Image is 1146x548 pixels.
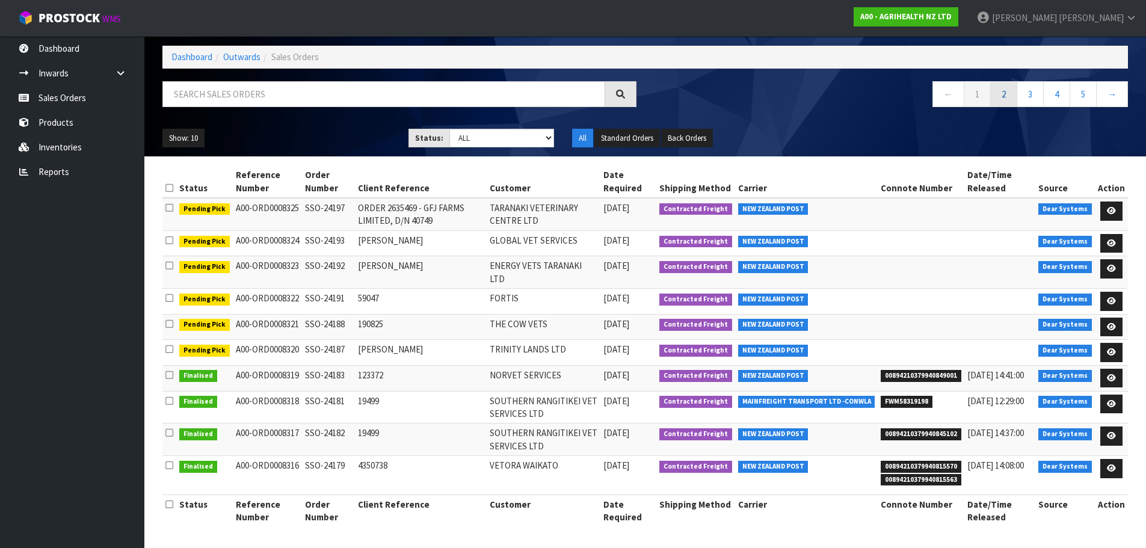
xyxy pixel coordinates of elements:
[179,294,230,306] span: Pending Pick
[355,391,487,423] td: 19499
[967,395,1024,407] span: [DATE] 12:29:00
[487,289,600,315] td: FORTIS
[223,51,260,63] a: Outwards
[302,256,355,289] td: SSO-24192
[179,236,230,248] span: Pending Pick
[656,165,735,198] th: Shipping Method
[1038,203,1092,215] span: Dear Systems
[355,256,487,289] td: [PERSON_NAME]
[355,423,487,456] td: 19499
[659,428,732,440] span: Contracted Freight
[1038,370,1092,382] span: Dear Systems
[659,370,732,382] span: Contracted Freight
[1059,12,1124,23] span: [PERSON_NAME]
[1035,165,1095,198] th: Source
[967,460,1024,471] span: [DATE] 14:08:00
[1038,396,1092,408] span: Dear Systems
[179,345,230,357] span: Pending Pick
[967,369,1024,381] span: [DATE] 14:41:00
[659,261,732,273] span: Contracted Freight
[603,260,629,271] span: [DATE]
[735,165,878,198] th: Carrier
[176,494,233,526] th: Status
[487,494,600,526] th: Customer
[1038,236,1092,248] span: Dear Systems
[964,81,991,107] a: 1
[487,365,600,391] td: NORVET SERVICES
[594,129,660,148] button: Standard Orders
[738,236,809,248] span: NEW ZEALAND POST
[233,165,303,198] th: Reference Number
[179,261,230,273] span: Pending Pick
[659,294,732,306] span: Contracted Freight
[355,494,487,526] th: Client Reference
[233,256,303,289] td: A00-ORD0008323
[355,340,487,366] td: [PERSON_NAME]
[655,81,1129,111] nav: Page navigation
[233,494,303,526] th: Reference Number
[233,340,303,366] td: A00-ORD0008320
[179,370,217,382] span: Finalised
[738,203,809,215] span: NEW ZEALAND POST
[600,165,656,198] th: Date Required
[990,81,1017,107] a: 2
[932,81,964,107] a: ←
[302,289,355,315] td: SSO-24191
[878,494,964,526] th: Connote Number
[738,294,809,306] span: NEW ZEALAND POST
[1038,261,1092,273] span: Dear Systems
[1038,428,1092,440] span: Dear Systems
[302,391,355,423] td: SSO-24181
[659,319,732,331] span: Contracted Freight
[603,427,629,439] span: [DATE]
[487,456,600,494] td: VETORA WAIKATO
[176,165,233,198] th: Status
[738,428,809,440] span: NEW ZEALAND POST
[355,456,487,494] td: 4350738
[603,395,629,407] span: [DATE]
[881,428,961,440] span: 00894210379940845102
[735,494,878,526] th: Carrier
[302,340,355,366] td: SSO-24187
[659,396,732,408] span: Contracted Freight
[487,340,600,366] td: TRINITY LANDS LTD
[355,314,487,340] td: 190825
[1038,345,1092,357] span: Dear Systems
[302,494,355,526] th: Order Number
[179,428,217,440] span: Finalised
[1017,81,1044,107] a: 3
[603,318,629,330] span: [DATE]
[179,461,217,473] span: Finalised
[233,289,303,315] td: A00-ORD0008322
[302,314,355,340] td: SSO-24188
[1096,81,1128,107] a: →
[659,236,732,248] span: Contracted Freight
[1043,81,1070,107] a: 4
[487,391,600,423] td: SOUTHERN RANGITIKEI VET SERVICES LTD
[967,427,1024,439] span: [DATE] 14:37:00
[233,230,303,256] td: A00-ORD0008324
[302,165,355,198] th: Order Number
[233,391,303,423] td: A00-ORD0008318
[860,11,952,22] strong: A00 - AGRIHEALTH NZ LTD
[302,423,355,456] td: SSO-24182
[992,12,1057,23] span: [PERSON_NAME]
[659,345,732,357] span: Contracted Freight
[603,369,629,381] span: [DATE]
[233,365,303,391] td: A00-ORD0008319
[600,494,656,526] th: Date Required
[738,396,875,408] span: MAINFREIGHT TRANSPORT LTD -CONWLA
[878,165,964,198] th: Connote Number
[415,133,443,143] strong: Status:
[179,319,230,331] span: Pending Pick
[18,10,33,25] img: cube-alt.png
[964,165,1036,198] th: Date/Time Released
[1095,165,1128,198] th: Action
[738,345,809,357] span: NEW ZEALAND POST
[233,198,303,230] td: A00-ORD0008325
[1070,81,1097,107] a: 5
[603,235,629,246] span: [DATE]
[102,13,121,25] small: WMS
[302,230,355,256] td: SSO-24193
[271,51,319,63] span: Sales Orders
